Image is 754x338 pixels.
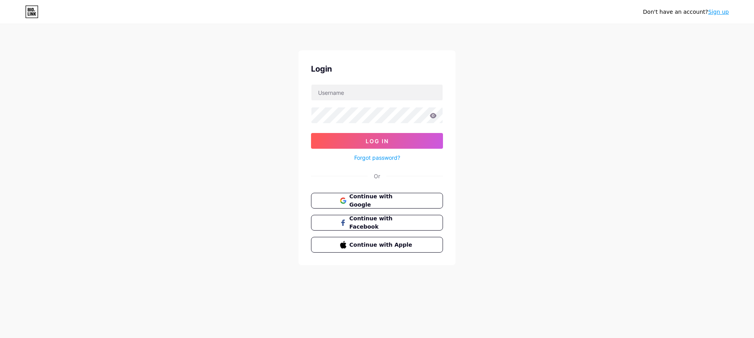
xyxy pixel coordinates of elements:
[643,8,729,16] div: Don't have an account?
[311,193,443,209] button: Continue with Google
[311,237,443,253] button: Continue with Apple
[354,153,400,162] a: Forgot password?
[350,241,414,249] span: Continue with Apple
[366,138,389,144] span: Log In
[311,85,443,100] input: Username
[311,63,443,75] div: Login
[350,192,414,209] span: Continue with Google
[374,172,380,180] div: Or
[311,133,443,149] button: Log In
[311,215,443,231] button: Continue with Facebook
[708,9,729,15] a: Sign up
[350,214,414,231] span: Continue with Facebook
